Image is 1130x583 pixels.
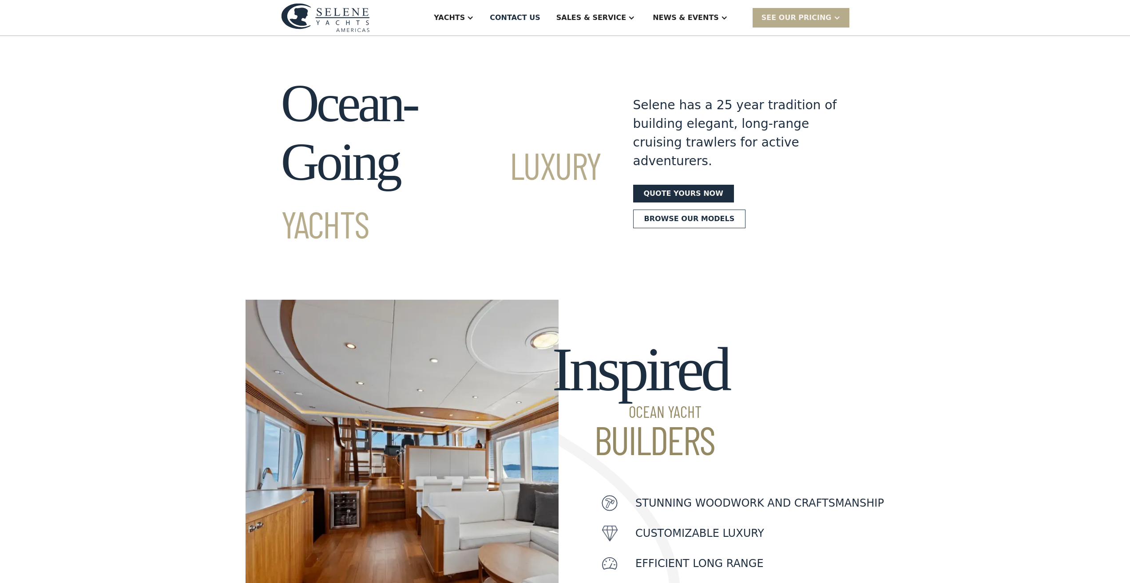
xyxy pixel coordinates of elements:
[635,495,884,511] p: Stunning woodwork and craftsmanship
[556,12,626,23] div: Sales & Service
[753,8,849,27] div: SEE Our Pricing
[633,96,837,171] div: Selene has a 25 year tradition of building elegant, long-range cruising trawlers for active adven...
[281,74,601,250] h1: Ocean-Going
[281,3,370,32] img: logo
[653,12,719,23] div: News & EVENTS
[602,525,618,541] img: icon
[490,12,540,23] div: Contact US
[635,555,764,571] p: Efficient Long Range
[633,210,746,228] a: Browse our models
[552,335,728,460] h2: Inspired
[635,525,764,541] p: customizable luxury
[552,420,728,460] span: Builders
[633,185,734,202] a: Quote yours now
[281,143,601,246] span: Luxury Yachts
[761,12,832,23] div: SEE Our Pricing
[552,404,728,420] span: Ocean Yacht
[434,12,465,23] div: Yachts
